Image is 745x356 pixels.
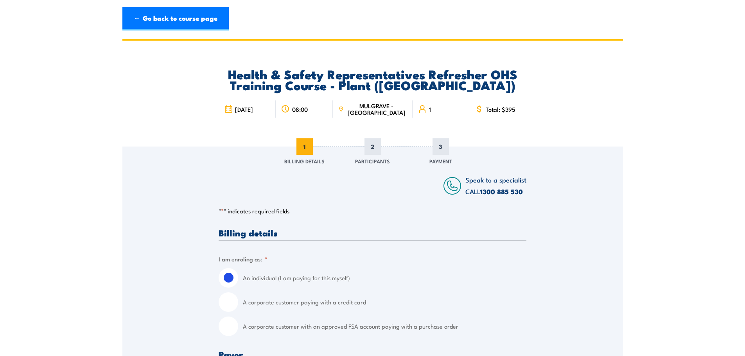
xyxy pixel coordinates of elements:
[465,175,526,196] span: Speak to a specialist CALL
[480,186,523,197] a: 1300 885 530
[219,207,526,215] p: " " indicates required fields
[429,106,431,113] span: 1
[219,228,526,237] h3: Billing details
[364,138,381,155] span: 2
[122,7,229,30] a: ← Go back to course page
[486,106,515,113] span: Total: $395
[292,106,308,113] span: 08:00
[355,157,390,165] span: Participants
[346,102,407,116] span: MULGRAVE - [GEOGRAPHIC_DATA]
[243,268,526,288] label: An individual (I am paying for this myself)
[219,254,267,263] legend: I am enroling as:
[243,292,526,312] label: A corporate customer paying with a credit card
[296,138,313,155] span: 1
[433,138,449,155] span: 3
[235,106,253,113] span: [DATE]
[219,68,526,90] h2: Health & Safety Representatives Refresher OHS Training Course - Plant ([GEOGRAPHIC_DATA])
[243,317,526,336] label: A corporate customer with an approved FSA account paying with a purchase order
[284,157,325,165] span: Billing Details
[429,157,452,165] span: Payment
